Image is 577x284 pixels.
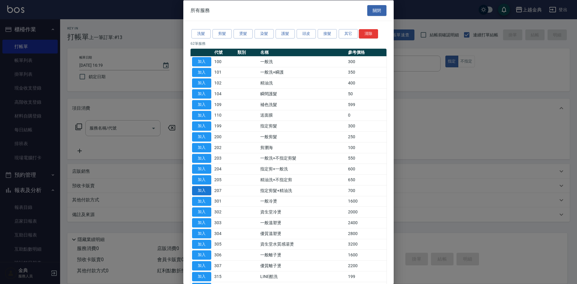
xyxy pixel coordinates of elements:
[213,249,236,260] td: 306
[213,260,236,271] td: 307
[347,228,386,239] td: 2800
[213,99,236,110] td: 109
[213,185,236,196] td: 207
[259,260,347,271] td: 優質離子燙
[192,272,211,281] button: 加入
[192,261,211,270] button: 加入
[213,271,236,282] td: 315
[347,217,386,228] td: 2400
[347,185,386,196] td: 700
[259,153,347,164] td: 一般洗+不指定剪髮
[192,57,211,66] button: 加入
[347,174,386,185] td: 650
[259,67,347,78] td: 一般洗+瞬護
[347,88,386,99] td: 50
[213,228,236,239] td: 304
[192,218,211,228] button: 加入
[192,68,211,77] button: 加入
[347,249,386,260] td: 1600
[259,78,347,88] td: 精油洗
[192,207,211,217] button: 加入
[192,175,211,185] button: 加入
[192,154,211,163] button: 加入
[259,271,347,282] td: LINE酷洗
[192,132,211,142] button: 加入
[192,78,211,88] button: 加入
[347,196,386,207] td: 1600
[259,196,347,207] td: 一般冷燙
[347,142,386,153] td: 100
[213,110,236,121] td: 110
[318,29,337,38] button: 接髮
[213,174,236,185] td: 205
[347,163,386,174] td: 600
[259,174,347,185] td: 精油洗+不指定剪
[213,142,236,153] td: 202
[339,29,358,38] button: 其它
[259,142,347,153] td: 剪瀏海
[347,121,386,131] td: 300
[192,164,211,174] button: 加入
[213,88,236,99] td: 104
[192,250,211,260] button: 加入
[192,121,211,131] button: 加入
[192,111,211,120] button: 加入
[259,217,347,228] td: 一般溫塑燙
[213,131,236,142] td: 200
[347,131,386,142] td: 250
[259,56,347,67] td: 一般洗
[192,229,211,238] button: 加入
[259,88,347,99] td: 瞬間護髮
[347,239,386,250] td: 3200
[259,206,347,217] td: 資生堂冷燙
[213,217,236,228] td: 303
[347,67,386,78] td: 350
[191,41,386,46] p: 62 筆服務
[259,110,347,121] td: 送面膜
[192,89,211,99] button: 加入
[259,249,347,260] td: 一般離子燙
[213,239,236,250] td: 305
[359,29,378,38] button: 清除
[347,56,386,67] td: 300
[276,29,295,38] button: 護髮
[213,196,236,207] td: 301
[347,153,386,164] td: 550
[347,260,386,271] td: 2200
[259,163,347,174] td: 指定剪+一般洗
[191,29,211,38] button: 洗髮
[192,197,211,206] button: 加入
[347,48,386,56] th: 參考價格
[347,110,386,121] td: 0
[367,5,386,16] button: 關閉
[259,239,347,250] td: 資生堂水質感湯燙
[297,29,316,38] button: 頭皮
[192,240,211,249] button: 加入
[259,185,347,196] td: 指定剪髮+精油洗
[259,121,347,131] td: 指定剪髮
[191,7,210,13] span: 所有服務
[213,206,236,217] td: 302
[255,29,274,38] button: 染髮
[213,67,236,78] td: 101
[213,56,236,67] td: 100
[212,29,232,38] button: 剪髮
[236,48,259,56] th: 類別
[192,186,211,195] button: 加入
[347,271,386,282] td: 199
[347,99,386,110] td: 599
[213,48,236,56] th: 代號
[192,100,211,109] button: 加入
[192,143,211,152] button: 加入
[259,131,347,142] td: 一般剪髮
[213,153,236,164] td: 203
[347,206,386,217] td: 2000
[259,228,347,239] td: 優質溫塑燙
[213,78,236,88] td: 102
[259,48,347,56] th: 名稱
[347,78,386,88] td: 400
[234,29,253,38] button: 燙髮
[213,121,236,131] td: 199
[213,163,236,174] td: 204
[259,99,347,110] td: 補色洗髮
